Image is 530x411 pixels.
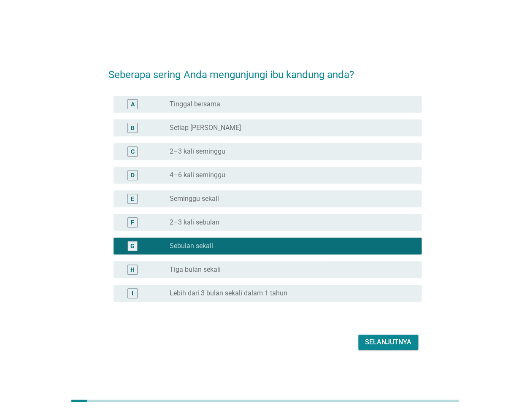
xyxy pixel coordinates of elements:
div: B [131,124,135,132]
label: Seminggu sekali [170,195,219,203]
div: I [132,289,133,298]
div: C [131,147,135,156]
label: 2–3 kali seminggu [170,147,225,156]
div: F [131,218,134,227]
label: 2–3 kali sebulan [170,218,219,227]
h2: Seberapa sering Anda mengunjungi ibu kandung anda? [108,59,421,82]
div: G [130,242,135,251]
label: Sebulan sekali [170,242,213,250]
div: E [131,195,134,203]
label: 4–6 kali seminggu [170,171,225,179]
label: Tiga bulan sekali [170,265,221,274]
div: D [131,171,135,180]
div: H [130,265,135,274]
div: A [131,100,135,109]
button: Selanjutnya [358,335,418,350]
label: Tinggal bersama [170,100,220,108]
div: Selanjutnya [365,337,411,347]
label: Lebih dari 3 bulan sekali dalam 1 tahun [170,289,287,297]
label: Setiap [PERSON_NAME] [170,124,241,132]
